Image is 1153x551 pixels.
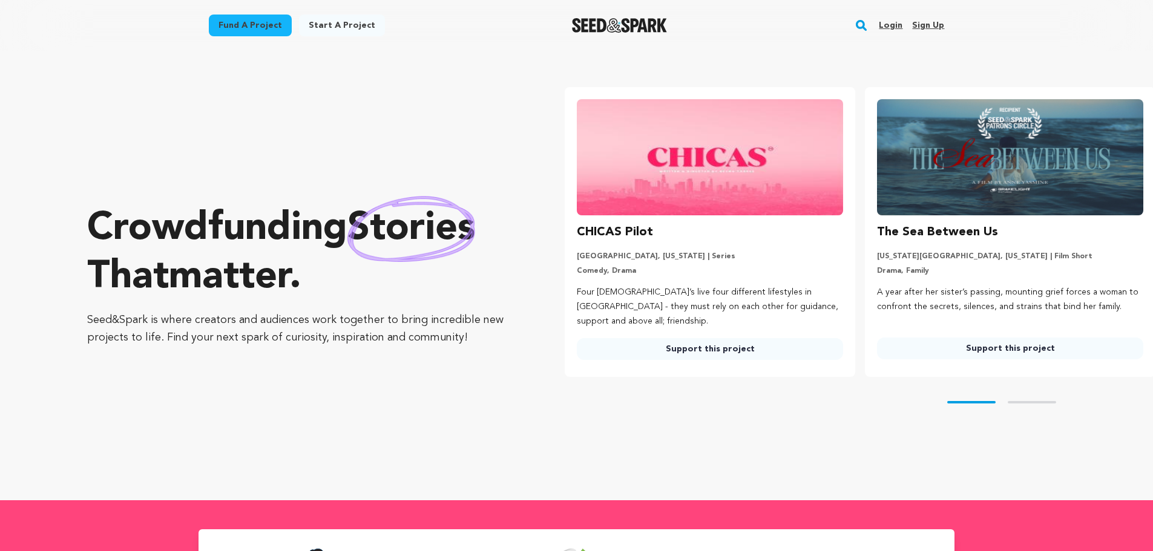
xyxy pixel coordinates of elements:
p: Drama, Family [877,266,1143,276]
a: Login [879,16,902,35]
h3: The Sea Between Us [877,223,998,242]
a: Sign up [912,16,944,35]
a: Support this project [877,337,1143,359]
p: [US_STATE][GEOGRAPHIC_DATA], [US_STATE] | Film Short [877,252,1143,261]
a: Start a project [299,15,385,36]
p: Crowdfunding that . [87,205,516,302]
p: [GEOGRAPHIC_DATA], [US_STATE] | Series [577,252,843,261]
img: hand sketched image [347,196,475,262]
h3: CHICAS Pilot [577,223,653,242]
span: matter [169,258,289,297]
img: The Sea Between Us image [877,99,1143,215]
a: Fund a project [209,15,292,36]
p: Seed&Spark is where creators and audiences work together to bring incredible new projects to life... [87,311,516,347]
img: Seed&Spark Logo Dark Mode [572,18,667,33]
p: Four [DEMOGRAPHIC_DATA]’s live four different lifestyles in [GEOGRAPHIC_DATA] - they must rely on... [577,285,843,328]
p: Comedy, Drama [577,266,843,276]
p: A year after her sister’s passing, mounting grief forces a woman to confront the secrets, silence... [877,285,1143,315]
a: Support this project [577,338,843,360]
img: CHICAS Pilot image [577,99,843,215]
a: Seed&Spark Homepage [572,18,667,33]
